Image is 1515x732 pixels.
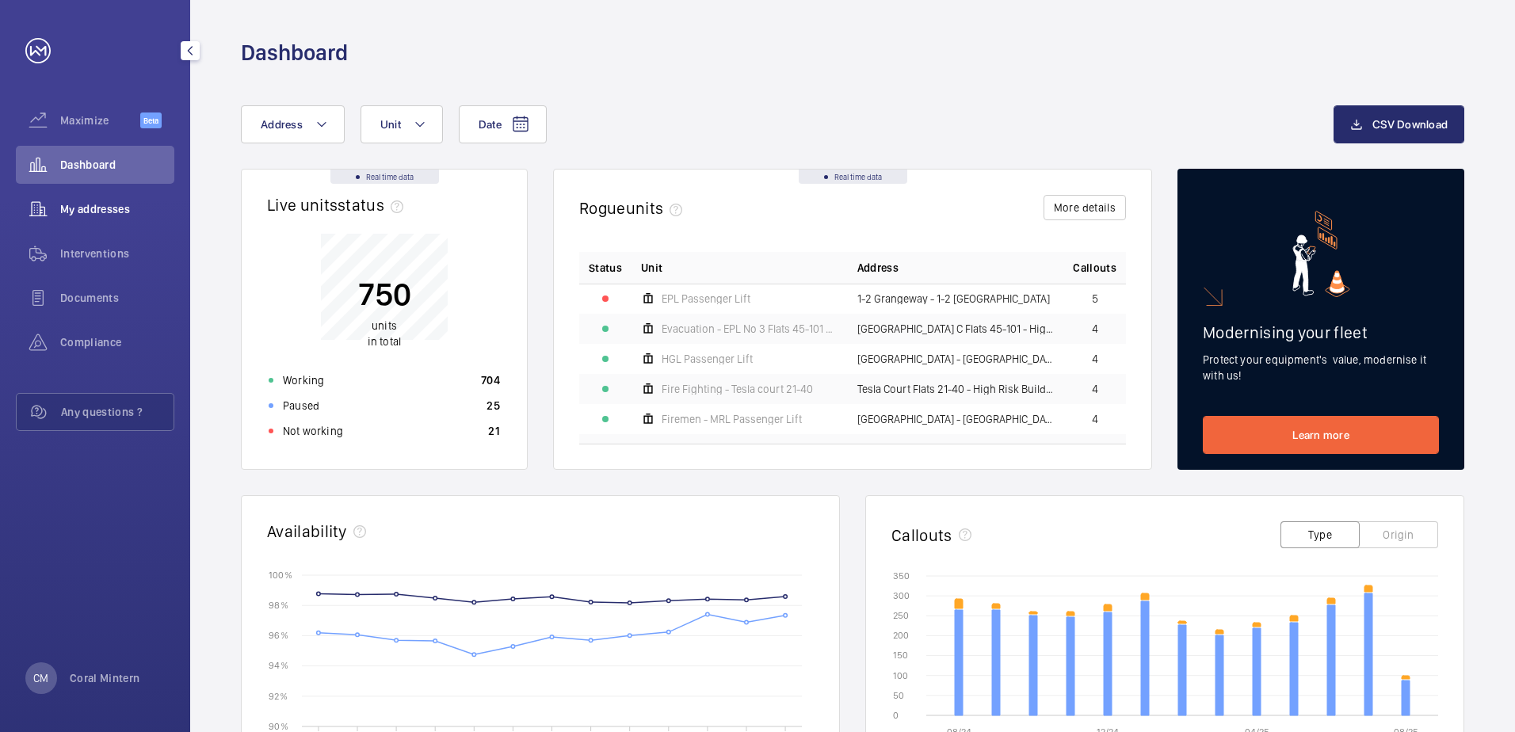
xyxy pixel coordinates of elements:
span: Date [479,118,502,131]
span: units [626,198,689,218]
h2: Callouts [891,525,952,545]
span: Interventions [60,246,174,261]
span: [GEOGRAPHIC_DATA] - [GEOGRAPHIC_DATA] [857,353,1055,364]
h2: Live units [267,195,410,215]
span: CSV Download [1372,118,1448,131]
span: Address [857,260,899,276]
p: CM [33,670,48,686]
img: marketing-card.svg [1292,211,1350,297]
button: Unit [361,105,443,143]
span: status [338,195,410,215]
h2: Rogue [579,198,689,218]
span: Address [261,118,303,131]
text: 50 [893,690,904,701]
span: HGL Passenger Lift [662,353,753,364]
text: 100 [893,670,908,681]
p: Working [283,372,324,388]
p: Paused [283,398,319,414]
span: Unit [641,260,662,276]
text: 98 % [269,600,288,611]
span: Callouts [1073,260,1116,276]
button: Type [1280,521,1360,548]
div: Real time data [330,170,439,184]
button: Address [241,105,345,143]
span: Maximize [60,112,140,128]
p: Protect your equipment's value, modernise it with us! [1203,352,1439,383]
text: 250 [893,610,909,621]
text: 90 % [269,720,288,731]
span: [GEOGRAPHIC_DATA] - [GEOGRAPHIC_DATA] [857,414,1055,425]
p: 21 [488,423,500,439]
h2: Modernising your fleet [1203,322,1439,342]
span: Beta [140,112,162,128]
span: 5 [1092,293,1098,304]
span: 4 [1092,414,1098,425]
p: Status [589,260,622,276]
text: 92 % [269,690,288,701]
h2: Availability [267,521,347,541]
button: More details [1044,195,1126,220]
text: 96 % [269,630,288,641]
span: Dashboard [60,157,174,173]
span: units [372,319,397,332]
button: Origin [1359,521,1438,548]
span: Documents [60,290,174,306]
span: 1-2 Grangeway - 1-2 [GEOGRAPHIC_DATA] [857,293,1050,304]
text: 100 % [269,569,292,580]
text: 300 [893,590,910,601]
span: Tesla Court Flats 21-40 - High Risk Building - Tesla Court Flats 21-40 [857,383,1055,395]
h1: Dashboard [241,38,348,67]
span: [GEOGRAPHIC_DATA] C Flats 45-101 - High Risk Building - [GEOGRAPHIC_DATA] 45-101 [857,323,1055,334]
span: Any questions ? [61,404,174,420]
div: Real time data [799,170,907,184]
span: My addresses [60,201,174,217]
p: in total [358,318,411,349]
text: 350 [893,570,910,581]
p: Coral Mintern [70,670,140,686]
a: Learn more [1203,416,1439,454]
span: EPL Passenger Lift [662,293,750,304]
span: Evacuation - EPL No 3 Flats 45-101 L/h [662,323,838,334]
button: Date [459,105,547,143]
text: 150 [893,650,908,661]
button: CSV Download [1334,105,1464,143]
p: Not working [283,423,343,439]
text: 0 [893,710,899,721]
p: 704 [481,372,500,388]
span: Unit [380,118,401,131]
span: Firemen - MRL Passenger Lift [662,414,802,425]
p: 750 [358,274,411,314]
text: 94 % [269,660,288,671]
span: 4 [1092,383,1098,395]
span: Fire Fighting - Tesla court 21-40 [662,383,813,395]
span: Compliance [60,334,174,350]
text: 200 [893,630,909,641]
p: 25 [487,398,500,414]
span: 4 [1092,323,1098,334]
span: 4 [1092,353,1098,364]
